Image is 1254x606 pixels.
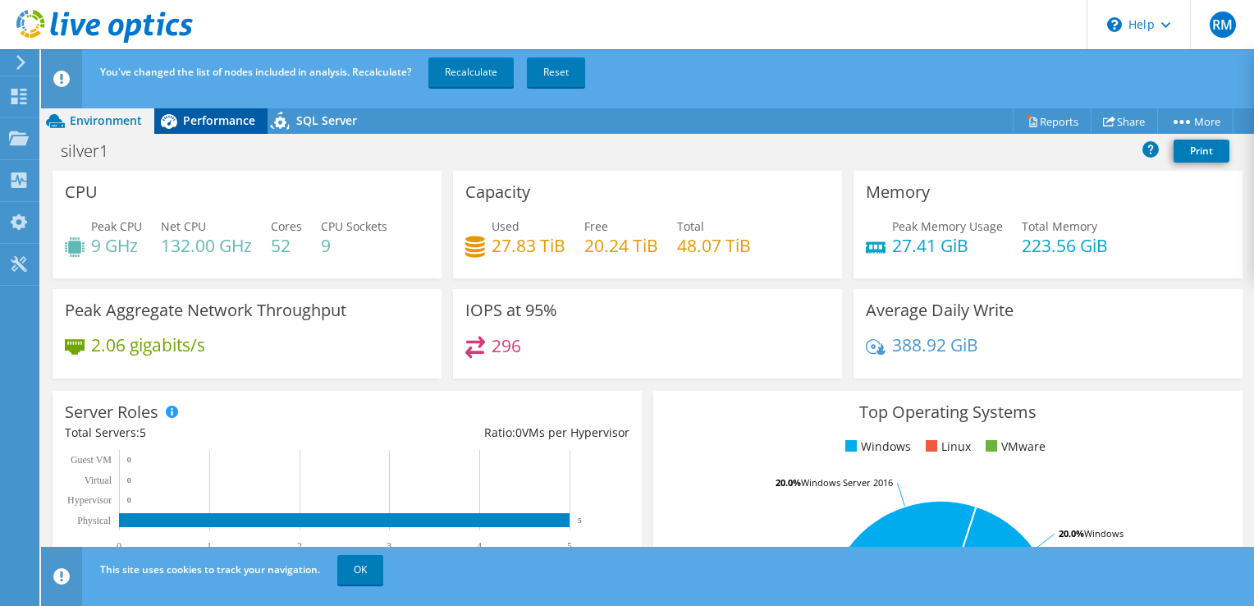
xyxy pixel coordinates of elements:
span: Peak Memory Usage [892,218,1003,234]
h3: IOPS at 95% [465,301,557,319]
text: 2 [297,540,302,552]
tspan: 20.0% [1059,527,1084,539]
h4: 27.41 GiB [892,236,1003,255]
span: RM [1210,11,1236,38]
h4: 9 GHz [91,236,142,255]
h4: 296 [492,337,521,355]
span: Environment [70,112,142,128]
span: Cores [271,218,302,234]
span: Peak CPU [91,218,142,234]
span: Total Memory [1022,218,1097,234]
h4: 52 [271,236,302,255]
a: Recalculate [428,57,514,87]
h3: Average Daily Write [866,301,1014,319]
h4: 27.83 TiB [492,236,565,255]
tspan: Windows Server 2016 [801,476,893,489]
h3: Peak Aggregate Network Throughput [65,301,346,319]
span: This site uses cookies to track your navigation. [100,562,320,576]
text: 4 [477,540,482,552]
text: 5 [567,540,572,552]
text: Physical [77,515,111,526]
h4: 9 [321,236,387,255]
h4: 2.06 gigabits/s [91,336,205,354]
li: Windows [841,438,911,456]
span: Total [677,218,704,234]
h4: 132.00 GHz [161,236,252,255]
text: 0 [127,476,131,484]
h4: 388.92 GiB [892,336,978,354]
text: Virtual [85,475,112,486]
tspan: 20.0% [776,476,801,489]
li: VMware [982,438,1046,456]
span: You've changed the list of nodes included in analysis. Recalculate? [100,65,411,79]
span: CPU Sockets [321,218,387,234]
h3: Top Operating Systems [666,403,1230,421]
span: Free [584,218,608,234]
span: Performance [183,112,255,128]
span: SQL Server [296,112,357,128]
h4: 223.56 GiB [1022,236,1108,255]
div: Total Servers: [65,424,347,442]
svg: \n [1107,17,1122,32]
a: More [1157,108,1233,134]
span: Net CPU [161,218,206,234]
h4: 48.07 TiB [677,236,751,255]
h1: silver1 [53,142,134,160]
span: 5 [140,425,146,440]
text: 0 [117,540,121,552]
tspan: Windows [1084,527,1124,539]
a: OK [337,555,383,585]
li: Linux [922,438,971,456]
text: 0 [127,456,131,464]
h3: Capacity [465,183,530,201]
text: 0 [127,496,131,504]
text: 1 [207,540,212,552]
text: 5 [578,516,582,525]
a: Share [1091,108,1158,134]
h3: Memory [866,183,930,201]
div: Ratio: VMs per Hypervisor [347,424,629,442]
h4: 20.24 TiB [584,236,658,255]
span: 0 [515,425,522,440]
a: Reset [527,57,585,87]
text: Guest VM [71,454,112,466]
text: Hypervisor [67,494,112,506]
text: 3 [387,540,391,552]
span: Used [492,218,519,234]
a: Print [1174,140,1229,163]
h3: CPU [65,183,98,201]
a: Reports [1013,108,1092,134]
h3: Server Roles [65,403,158,421]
